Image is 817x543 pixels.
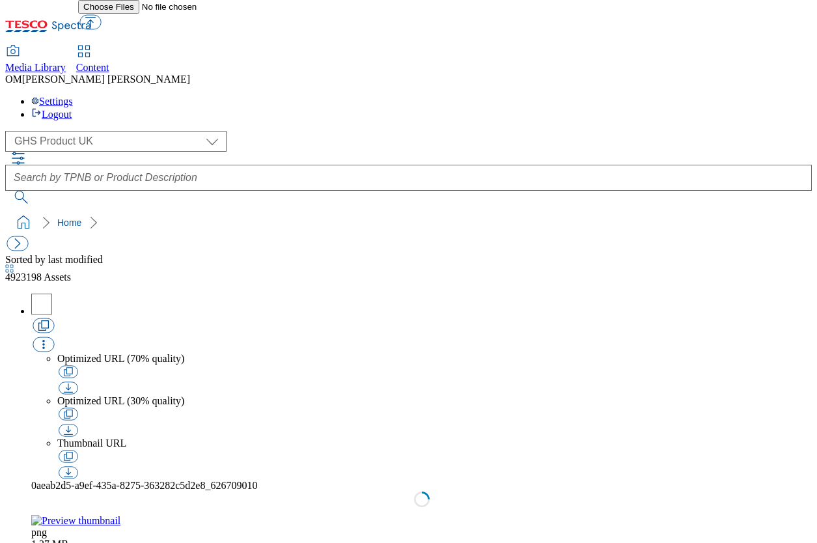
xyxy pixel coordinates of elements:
a: Media Library [5,46,66,74]
a: Home [57,217,81,228]
span: Sorted by last modified [5,254,103,265]
span: [PERSON_NAME] [PERSON_NAME] [22,74,190,85]
nav: breadcrumb [5,210,812,235]
span: 4923198 [5,271,44,283]
span: Assets [5,271,71,283]
img: Preview thumbnail [31,515,120,527]
a: Preview thumbnail [31,492,812,527]
span: Optimized URL (30% quality) [57,395,184,406]
input: Search by TPNB or Product Description [5,165,812,191]
span: Content [76,62,109,73]
span: Optimized URL (70% quality) [57,353,184,364]
span: Thumbnail URL [57,438,126,449]
a: Content [76,46,109,74]
a: Settings [31,96,73,107]
span: OM [5,74,22,85]
a: Logout [31,109,72,120]
a: home [13,212,34,233]
span: Type [31,527,47,538]
span: Media Library [5,62,66,73]
span: 0aeab2d5-a9ef-435a-8275-363282c5d2e8_626709010 [31,480,257,491]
